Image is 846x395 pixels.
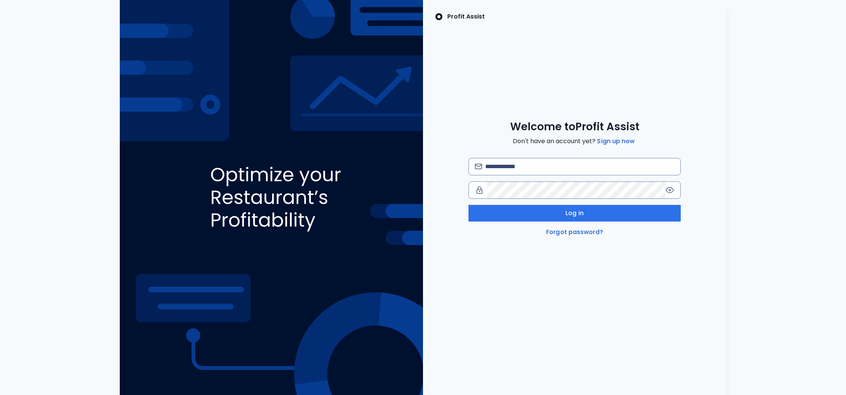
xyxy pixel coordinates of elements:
button: Log in [468,205,681,222]
img: SpotOn Logo [435,12,443,21]
p: Profit Assist [447,12,485,21]
img: email [475,164,482,169]
span: Welcome to Profit Assist [510,120,639,134]
span: Don't have an account yet? [513,137,636,146]
span: Log in [566,209,584,218]
a: Forgot password? [545,228,605,237]
a: Sign up now [595,137,636,146]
